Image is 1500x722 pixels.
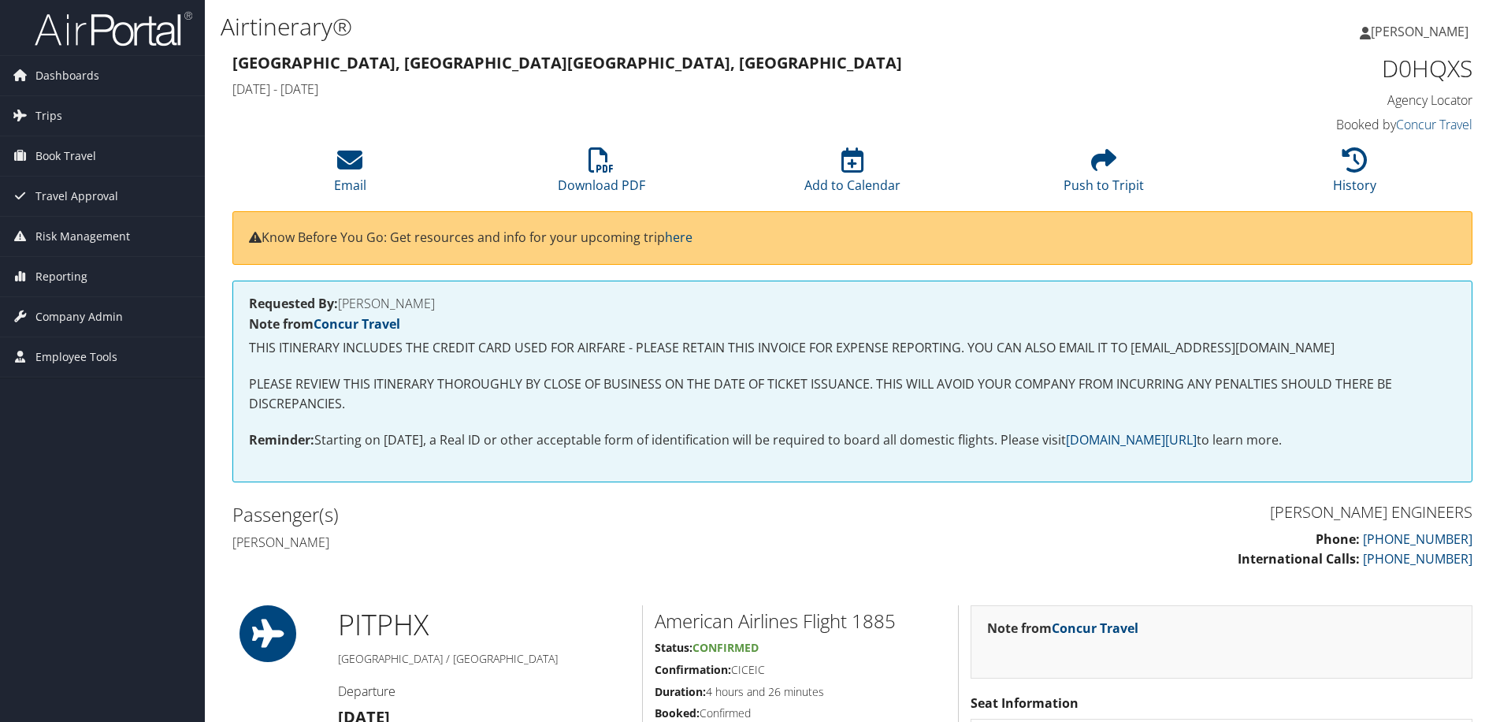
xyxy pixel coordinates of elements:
h4: [PERSON_NAME] [232,534,841,551]
strong: Phone: [1316,530,1360,548]
strong: [GEOGRAPHIC_DATA], [GEOGRAPHIC_DATA] [GEOGRAPHIC_DATA], [GEOGRAPHIC_DATA] [232,52,902,73]
strong: Confirmation: [655,662,731,677]
h5: CICEIC [655,662,946,678]
p: PLEASE REVIEW THIS ITINERARY THOROUGHLY BY CLOSE OF BUSINESS ON THE DATE OF TICKET ISSUANCE. THIS... [249,374,1456,415]
p: Know Before You Go: Get resources and info for your upcoming trip [249,228,1456,248]
span: Travel Approval [35,177,118,216]
a: [PHONE_NUMBER] [1363,530,1472,548]
span: Book Travel [35,136,96,176]
h5: Confirmed [655,705,946,721]
h2: American Airlines Flight 1885 [655,608,946,635]
strong: Duration: [655,684,706,699]
span: Employee Tools [35,337,117,377]
h1: D0HQXS [1180,52,1472,85]
strong: Seat Information [971,694,1079,712]
strong: International Calls: [1238,550,1360,568]
strong: Requested By: [249,295,338,312]
h5: [GEOGRAPHIC_DATA] / [GEOGRAPHIC_DATA] [338,651,630,667]
a: Email [334,156,366,194]
a: [DOMAIN_NAME][URL] [1066,431,1197,448]
h5: 4 hours and 26 minutes [655,684,946,700]
span: Confirmed [692,640,759,655]
h4: [PERSON_NAME] [249,297,1456,310]
strong: Note from [249,315,400,333]
strong: Reminder: [249,431,314,448]
h4: [DATE] - [DATE] [232,80,1157,98]
strong: Status: [655,640,692,655]
span: Dashboards [35,56,99,95]
strong: Booked: [655,705,700,720]
strong: Note from [987,620,1138,637]
a: Concur Travel [1396,116,1472,133]
h1: PIT PHX [338,605,630,645]
h2: Passenger(s) [232,501,841,528]
h3: [PERSON_NAME] ENGINEERS [864,501,1472,523]
span: Trips [35,96,62,136]
span: Reporting [35,257,87,296]
span: [PERSON_NAME] [1371,23,1468,40]
a: Push to Tripit [1064,156,1144,194]
span: Risk Management [35,217,130,256]
a: Download PDF [558,156,645,194]
img: airportal-logo.png [35,10,192,47]
a: [PHONE_NUMBER] [1363,550,1472,568]
a: Concur Travel [314,315,400,333]
h4: Booked by [1180,116,1472,133]
a: Add to Calendar [804,156,900,194]
h1: Airtinerary® [221,10,1063,43]
a: here [665,229,692,246]
h4: Departure [338,683,630,700]
a: History [1333,156,1376,194]
span: Company Admin [35,297,123,337]
p: THIS ITINERARY INCLUDES THE CREDIT CARD USED FOR AIRFARE - PLEASE RETAIN THIS INVOICE FOR EXPENSE... [249,338,1456,359]
a: Concur Travel [1052,620,1138,637]
h4: Agency Locator [1180,91,1472,109]
a: [PERSON_NAME] [1360,8,1484,55]
p: Starting on [DATE], a Real ID or other acceptable form of identification will be required to boar... [249,430,1456,451]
